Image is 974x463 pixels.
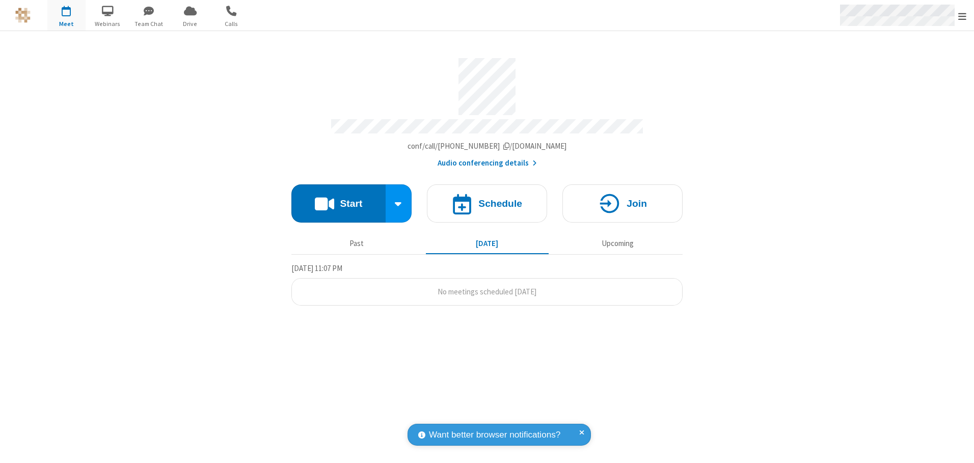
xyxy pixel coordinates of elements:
[408,141,567,151] span: Copy my meeting room link
[291,263,342,273] span: [DATE] 11:07 PM
[295,234,418,253] button: Past
[130,19,168,29] span: Team Chat
[47,19,86,29] span: Meet
[562,184,683,223] button: Join
[89,19,127,29] span: Webinars
[291,184,386,223] button: Start
[340,199,362,208] h4: Start
[291,50,683,169] section: Account details
[427,184,547,223] button: Schedule
[438,287,536,296] span: No meetings scheduled [DATE]
[408,141,567,152] button: Copy my meeting room linkCopy my meeting room link
[478,199,522,208] h4: Schedule
[556,234,679,253] button: Upcoming
[15,8,31,23] img: QA Selenium DO NOT DELETE OR CHANGE
[438,157,537,169] button: Audio conferencing details
[171,19,209,29] span: Drive
[291,262,683,306] section: Today's Meetings
[426,234,549,253] button: [DATE]
[212,19,251,29] span: Calls
[429,428,560,442] span: Want better browser notifications?
[386,184,412,223] div: Start conference options
[627,199,647,208] h4: Join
